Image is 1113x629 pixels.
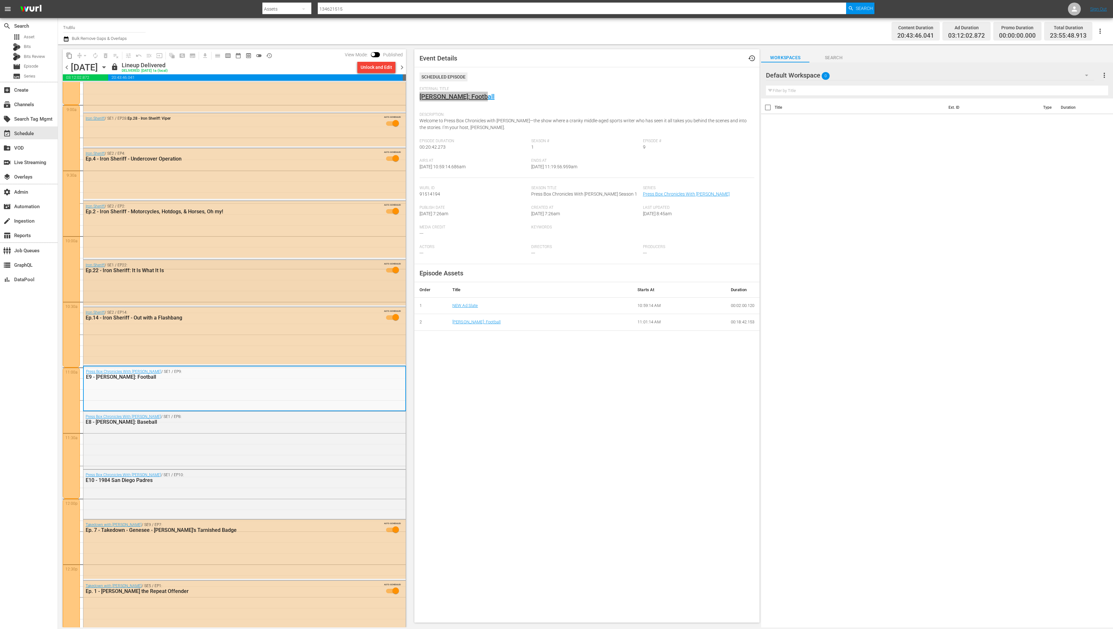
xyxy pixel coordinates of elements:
span: Overlays [3,173,11,181]
span: [DATE] 7:26am [420,211,448,216]
a: NEW Ad Slate [452,303,478,308]
div: Scheduled Episode [420,72,467,81]
span: Series [24,73,35,79]
span: Refresh All Search Blocks [165,49,177,62]
span: Search [856,3,873,14]
span: Published [380,52,406,57]
span: Ep.28 - Iron Sheriff: Viper [127,116,171,121]
div: E9 - [PERSON_NAME]: Football [86,374,368,380]
span: Season Title [531,186,640,191]
span: GraphQL [3,261,11,269]
span: Automation [3,203,11,210]
span: View Mode: [342,52,371,57]
span: AUTO-SCHEDULED [384,203,401,206]
span: Episode Assets [420,269,463,277]
td: 10:59:14 AM [632,297,726,314]
th: Type [1039,98,1057,116]
span: Bits [24,43,31,50]
td: 11:01:14 AM [632,314,726,331]
span: View History [264,51,274,61]
span: more_vert [1100,71,1108,79]
div: E8 - [PERSON_NAME]: Baseball [86,419,369,425]
div: Default Workspace [766,66,1094,84]
span: Day Calendar View [210,49,223,62]
span: 03:12:02.872 [63,74,108,81]
span: Episode Duration [420,139,528,144]
div: Bits Review [13,53,21,60]
span: Month Calendar View [233,51,243,61]
div: Ep.14 - Iron Sheriff - Out with a Flashbang [86,315,369,321]
span: Fill episodes with ad slates [144,51,154,61]
span: 0 [822,69,830,83]
span: Reports [3,232,11,239]
span: chevron_right [398,63,406,71]
span: Toggle to switch from Published to Draft view. [371,52,375,57]
span: Event History [748,54,756,62]
span: --- [643,250,647,255]
span: Producers [643,245,751,250]
div: Promo Duration [999,23,1036,32]
span: Create Search Block [177,51,187,61]
span: toggle_off [256,52,262,59]
a: [PERSON_NAME]: Football [452,319,501,324]
span: Remove Gaps & Overlaps [74,51,90,61]
a: Iron Sheriff [86,151,105,156]
span: Select an event to delete [100,51,111,61]
td: 1 [414,297,447,314]
span: chevron_left [63,63,71,71]
a: Takedown with [PERSON_NAME] [86,523,142,527]
span: [DATE] 7:26am [531,211,560,216]
span: VOD [3,144,11,152]
span: Publish Date [420,205,528,210]
div: Ad Duration [948,23,985,32]
span: Bits Review [24,53,45,60]
span: Ingestion [3,217,11,225]
td: 00:18:42.153 [726,314,760,331]
a: Iron Sheriff [86,263,105,267]
span: Update Metadata from Key Asset [154,51,165,61]
span: --- [531,250,535,255]
span: Channels [3,101,11,108]
span: AUTO-SCHEDULED [384,583,401,586]
img: ans4CAIJ8jUAAAAAAAAAAAAAAAAAAAAAAAAgQb4GAAAAAAAAAAAAAAAAAAAAAAAAJMjXAAAAAAAAAAAAAAAAAAAAAAAAgAT5G... [15,2,46,17]
div: / SE5 / EP1: [86,584,369,594]
span: Wurl Id [420,186,528,191]
span: 00:04:11.087 [403,74,406,81]
span: 00:20:42.273 [420,144,446,150]
div: / SE2 / EP4: [86,151,369,162]
span: 03:12:02.872 [948,32,985,40]
div: Total Duration [1050,23,1087,32]
span: Week Calendar View [223,51,233,61]
span: Clear Lineup [111,51,121,61]
a: Takedown with [PERSON_NAME] [86,584,142,588]
div: DELIVERED: [DATE] 1a (local) [122,69,168,73]
button: Unlock and Edit [357,61,395,73]
span: Copy Lineup [64,51,74,61]
th: Ext. ID [945,98,1039,116]
div: / SE2 / EP14: [86,310,369,321]
span: 91514194 [420,191,440,197]
button: Search [846,3,874,14]
div: / SE9 / EP7: [86,523,369,533]
span: Series [643,186,751,191]
span: 1 [531,144,534,150]
span: Keywords [531,225,640,230]
span: AUTO-SCHEDULED [384,262,401,265]
span: Admin [3,188,11,196]
span: AUTO-SCHEDULED [384,116,401,118]
span: Create [3,86,11,94]
div: Ep.22 - Iron Sheriff: It Is What It Is [86,267,369,273]
span: Revert to Primary Episode [134,51,144,61]
span: 24 hours Lineup View is OFF [254,51,264,61]
span: Job Queues [3,247,11,254]
div: Unlock and Edit [361,61,392,73]
span: [DATE] 8:45am [643,211,672,216]
span: Loop Content [90,51,100,61]
a: Iron Sheriff [86,116,105,121]
span: Schedule [3,130,11,137]
div: / SE1 / EP9: [86,369,368,380]
span: Asset [13,33,21,41]
td: 2 [414,314,447,331]
span: Season # [531,139,640,144]
div: Ep. 7 - Takedown - Genesee - [PERSON_NAME]'s Tarnished Badge [86,527,369,533]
